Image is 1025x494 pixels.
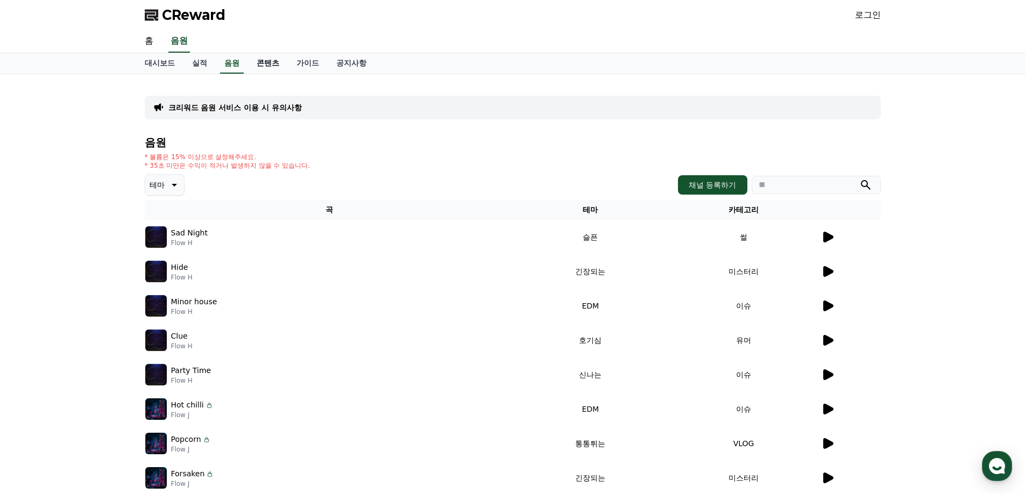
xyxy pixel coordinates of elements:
p: Hide [171,262,188,273]
h4: 음원 [145,137,881,148]
th: 카테고리 [667,200,821,220]
a: 크리워드 음원 서비스 이용 시 유의사항 [168,102,302,113]
a: 실적 [183,53,216,74]
td: VLOG [667,426,821,461]
p: Flow H [171,342,193,350]
img: music [145,261,167,282]
td: 이슈 [667,289,821,323]
td: 이슈 [667,392,821,426]
p: Flow J [171,479,215,488]
img: music [145,398,167,420]
a: CReward [145,6,225,24]
img: music [145,433,167,454]
td: 유머 [667,323,821,357]
td: EDM [514,289,667,323]
td: 썰 [667,220,821,254]
img: music [145,295,167,317]
a: 설정 [139,341,207,368]
p: Hot chilli [171,399,204,411]
th: 테마 [514,200,667,220]
button: 테마 [145,174,185,196]
img: music [145,226,167,248]
span: 홈 [34,357,40,366]
td: 슬픈 [514,220,667,254]
span: 대화 [98,357,111,366]
p: Flow H [171,376,211,385]
p: Minor house [171,296,217,307]
p: Flow H [171,239,208,247]
a: 공지사항 [328,53,375,74]
td: 미스터리 [667,254,821,289]
a: 가이드 [288,53,328,74]
p: Party Time [171,365,211,376]
td: 긴장되는 [514,254,667,289]
p: Flow H [171,273,193,282]
img: music [145,330,167,351]
p: 테마 [150,177,165,192]
p: Flow H [171,307,217,316]
p: Flow J [171,445,211,454]
p: * 볼륨은 15% 이상으로 설정해주세요. [145,153,310,161]
th: 곡 [145,200,514,220]
a: 콘텐츠 [248,53,288,74]
td: 신나는 [514,357,667,392]
p: Flow J [171,411,214,419]
p: * 35초 미만은 수익이 적거나 발생하지 않을 수 있습니다. [145,161,310,170]
a: 음원 [220,53,244,74]
p: Clue [171,331,188,342]
img: music [145,364,167,385]
a: 대시보드 [136,53,183,74]
p: Popcorn [171,434,201,445]
img: music [145,467,167,489]
p: Forsaken [171,468,205,479]
td: 통통튀는 [514,426,667,461]
a: 대화 [71,341,139,368]
td: EDM [514,392,667,426]
td: 이슈 [667,357,821,392]
p: Sad Night [171,227,208,239]
a: 음원 [168,30,190,53]
button: 채널 등록하기 [678,175,747,195]
td: 호기심 [514,323,667,357]
a: 홈 [136,30,162,53]
span: 설정 [166,357,179,366]
span: CReward [162,6,225,24]
a: 홈 [3,341,71,368]
a: 로그인 [855,9,881,22]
